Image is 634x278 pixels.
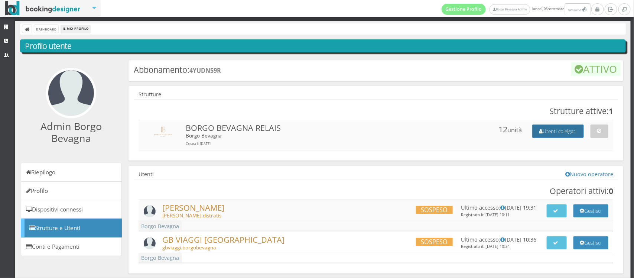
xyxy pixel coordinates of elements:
img: BookingDesigner.com [5,1,81,16]
h3: BORGO BEVAGNA RELAIS [186,125,281,145]
h3: 12 [499,125,522,134]
h4: Utenti [134,169,618,180]
h3: Profilo utente [25,41,621,51]
h4: Ultimo accesso: [DATE] 10:36 [461,236,537,249]
span: lunedì, 08 settembre [442,3,592,15]
button: Utenti colelgati [532,125,584,138]
a: Strutture e Utenti [21,219,122,237]
h2: Admin Borgo Bevagna [26,120,117,145]
small: Registrato il: [DATE] 10:34 [461,243,510,249]
a: Gestione Profilo [442,4,486,15]
h3: Operatori attivi: [550,188,613,194]
h2: ATTIVO [571,62,621,76]
button: Sospendi [591,125,608,138]
h3: GB VIAGGI [GEOGRAPHIC_DATA] [162,236,285,250]
small: Registrato il: [DATE] 10:11 [461,212,510,217]
a: Nuovo operatore [565,171,613,178]
a: Dashboard [34,25,58,33]
button: Attiva [547,236,567,249]
small: Creata il: [DATE] [186,141,211,146]
a: Conti e Pagamenti [21,237,122,256]
button: Gestisci [573,236,608,249]
small: Borgo Bevagna [186,132,222,139]
h3: Abbonamento: [134,60,221,75]
span: Borgo Bevagna [139,221,182,231]
b: 0 [609,185,613,196]
span: Borgo Bevagna [139,253,182,263]
img: 51bacd86f2fc11ed906d06074585c59a.png [154,127,172,137]
img: user-male.png [144,206,156,217]
small: [PERSON_NAME].distratis [162,212,221,219]
li: Il mio profilo [61,25,90,33]
b: 4YUDN59R [189,67,221,75]
small: unità [508,126,522,134]
small: gbviaggi.borgobevagna [162,244,216,251]
button: Notifiche [565,3,590,15]
small: Sospeso [416,238,453,246]
h4: Strutture [134,90,618,100]
button: Gestisci [573,204,608,217]
a: Borgo Bevagna Admin [490,4,530,15]
h3: Strutture attive: [549,108,613,114]
small: Sospeso [416,206,453,214]
a: Profilo [21,181,122,200]
a: Dispositivi connessi [21,200,122,219]
h3: [PERSON_NAME] [162,204,224,219]
b: 1 [609,106,613,116]
h4: Ultimo accesso: [DATE] 19:31 [461,204,537,217]
button: Attiva [547,204,567,217]
img: User Picture [48,70,94,116]
a: Riepilogo [21,163,122,182]
img: user-male.png [144,237,156,249]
